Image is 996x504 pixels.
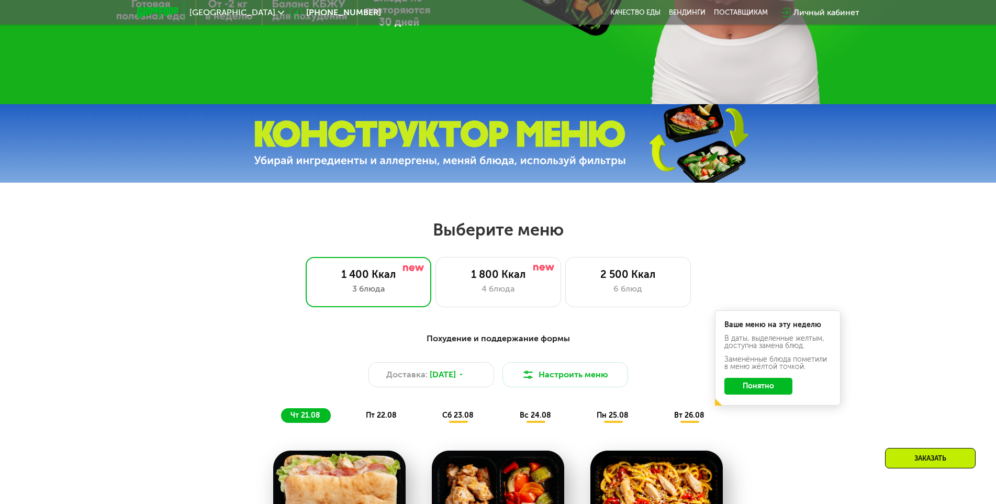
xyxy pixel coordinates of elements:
div: поставщикам [714,8,768,17]
div: 1 800 Ккал [446,268,550,281]
div: Заменённые блюда пометили в меню жёлтой точкой. [724,356,831,371]
div: 3 блюда [317,283,420,295]
div: Личный кабинет [793,6,859,19]
span: чт 21.08 [290,411,320,420]
span: пт 22.08 [366,411,397,420]
div: Похудение и поддержание формы [188,332,808,345]
span: [GEOGRAPHIC_DATA] [189,8,275,17]
div: 1 400 Ккал [317,268,420,281]
div: 4 блюда [446,283,550,295]
a: [PHONE_NUMBER] [289,6,381,19]
button: Понятно [724,378,792,395]
h2: Выберите меню [33,219,963,240]
a: Качество еды [610,8,661,17]
span: вс 24.08 [520,411,551,420]
button: Настроить меню [502,362,628,387]
div: 2 500 Ккал [576,268,680,281]
div: В даты, выделенные желтым, доступна замена блюд. [724,335,831,350]
div: Ваше меню на эту неделю [724,321,831,329]
div: 6 блюд [576,283,680,295]
div: Заказать [885,448,976,468]
span: пн 25.08 [597,411,629,420]
span: вт 26.08 [674,411,704,420]
span: [DATE] [430,368,456,381]
span: сб 23.08 [442,411,474,420]
span: Доставка: [386,368,428,381]
a: Вендинги [669,8,706,17]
